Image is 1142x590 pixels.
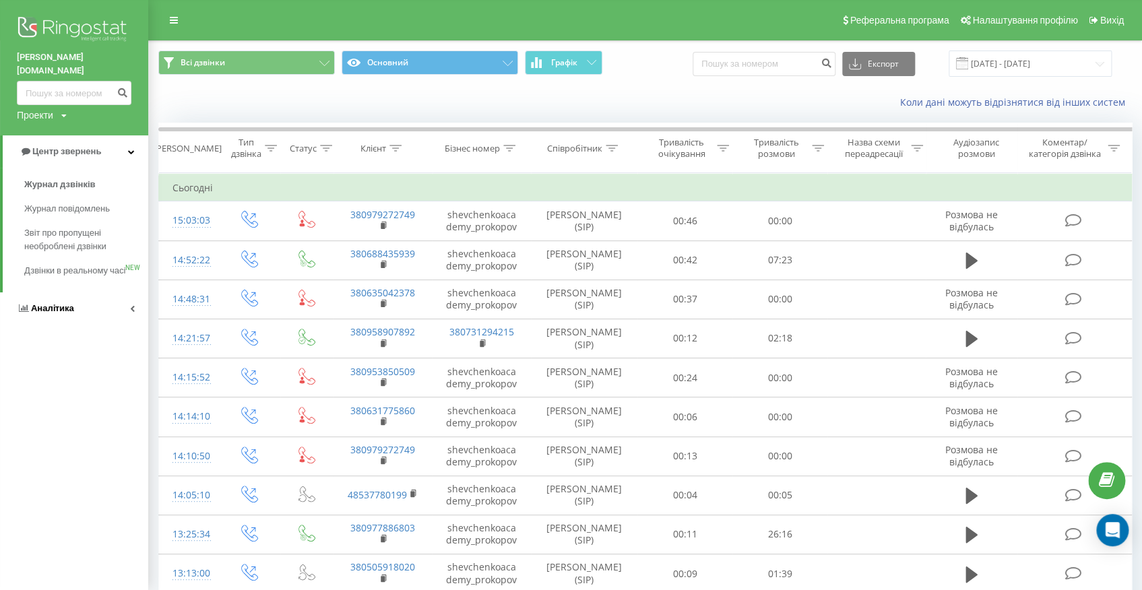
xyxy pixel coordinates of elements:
[525,51,602,75] button: Графік
[172,207,206,234] div: 15:03:03
[850,15,949,26] span: Реферальна програма
[350,443,415,456] a: 380979272749
[24,264,125,277] span: Дзвінки в реальному часі
[449,325,514,338] a: 380731294215
[637,515,732,554] td: 00:11
[432,201,531,240] td: shevchenkoacademy_prokopov
[637,476,732,515] td: 00:04
[939,137,1014,160] div: Аудіозапис розмови
[637,436,732,476] td: 00:13
[32,146,101,156] span: Центр звернень
[531,358,637,397] td: [PERSON_NAME] (SIP)
[649,137,713,160] div: Тривалість очікування
[24,202,110,216] span: Журнал повідомлень
[172,560,206,587] div: 13:13:00
[360,143,386,154] div: Клієнт
[1025,137,1104,160] div: Коментар/категорія дзвінка
[531,397,637,436] td: [PERSON_NAME] (SIP)
[547,143,602,154] div: Співробітник
[24,226,141,253] span: Звіт про пропущені необроблені дзвінки
[24,172,148,197] a: Журнал дзвінків
[24,178,96,191] span: Журнал дзвінків
[172,325,206,352] div: 14:21:57
[350,560,415,573] a: 380505918020
[732,436,827,476] td: 00:00
[839,137,908,160] div: Назва схеми переадресації
[350,286,415,299] a: 380635042378
[350,325,415,338] a: 380958907892
[172,364,206,391] div: 14:15:52
[842,52,915,76] button: Експорт
[432,515,531,554] td: shevchenkoacademy_prokopov
[17,51,131,77] a: [PERSON_NAME][DOMAIN_NAME]
[945,286,998,311] span: Розмова не відбулась
[350,521,415,534] a: 380977886803
[531,319,637,358] td: [PERSON_NAME] (SIP)
[531,240,637,280] td: [PERSON_NAME] (SIP)
[945,208,998,233] span: Розмова не відбулась
[732,397,827,436] td: 00:00
[154,143,222,154] div: [PERSON_NAME]
[231,137,261,160] div: Тип дзвінка
[972,15,1077,26] span: Налаштування профілю
[637,201,732,240] td: 00:46
[432,436,531,476] td: shevchenkoacademy_prokopov
[17,81,131,105] input: Пошук за номером
[342,51,518,75] button: Основний
[531,280,637,319] td: [PERSON_NAME] (SIP)
[432,358,531,397] td: shevchenkoacademy_prokopov
[24,259,148,283] a: Дзвінки в реальному часіNEW
[350,404,415,417] a: 380631775860
[350,365,415,378] a: 380953850509
[1096,514,1129,546] div: Open Intercom Messenger
[900,96,1132,108] a: Коли дані можуть відрізнятися вiд інших систем
[350,208,415,221] a: 380979272749
[31,303,74,313] span: Аналiтика
[159,174,1132,201] td: Сьогодні
[945,365,998,390] span: Розмова не відбулась
[172,403,206,430] div: 14:14:10
[172,521,206,548] div: 13:25:34
[172,482,206,509] div: 14:05:10
[531,515,637,554] td: [PERSON_NAME] (SIP)
[350,247,415,260] a: 380688435939
[732,476,827,515] td: 00:05
[531,201,637,240] td: [PERSON_NAME] (SIP)
[637,319,732,358] td: 00:12
[732,358,827,397] td: 00:00
[432,280,531,319] td: shevchenkoacademy_prokopov
[732,319,827,358] td: 02:18
[3,135,148,168] a: Центр звернень
[732,280,827,319] td: 00:00
[945,443,998,468] span: Розмова не відбулась
[432,397,531,436] td: shevchenkoacademy_prokopov
[732,201,827,240] td: 00:00
[432,240,531,280] td: shevchenkoacademy_prokopov
[17,108,53,122] div: Проекти
[637,240,732,280] td: 00:42
[637,358,732,397] td: 00:24
[348,488,407,501] a: 48537780199
[693,52,835,76] input: Пошук за номером
[732,240,827,280] td: 07:23
[172,286,206,313] div: 14:48:31
[172,247,206,273] div: 14:52:22
[24,197,148,221] a: Журнал повідомлень
[637,397,732,436] td: 00:06
[551,58,577,67] span: Графік
[744,137,808,160] div: Тривалість розмови
[172,443,206,469] div: 14:10:50
[531,436,637,476] td: [PERSON_NAME] (SIP)
[945,404,998,429] span: Розмова не відбулась
[181,57,225,68] span: Всі дзвінки
[732,515,827,554] td: 26:16
[445,143,500,154] div: Бізнес номер
[158,51,335,75] button: Всі дзвінки
[290,143,317,154] div: Статус
[531,476,637,515] td: [PERSON_NAME] (SIP)
[432,476,531,515] td: shevchenkoacademy_prokopov
[637,280,732,319] td: 00:37
[24,221,148,259] a: Звіт про пропущені необроблені дзвінки
[17,13,131,47] img: Ringostat logo
[1100,15,1124,26] span: Вихід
